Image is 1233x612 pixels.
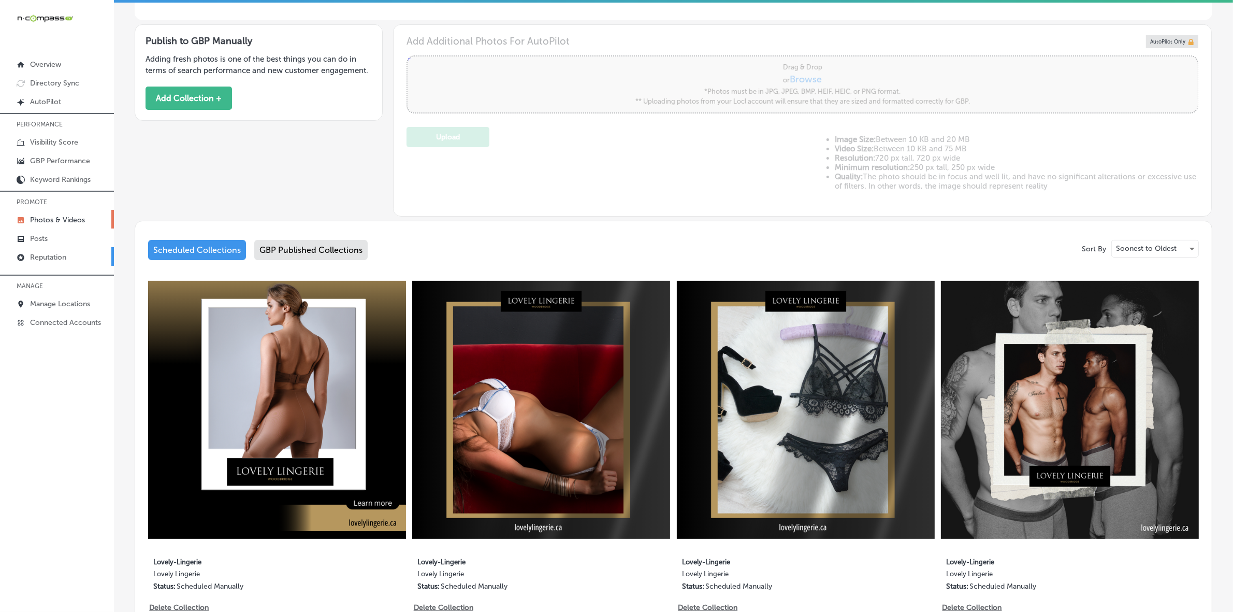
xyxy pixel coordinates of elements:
div: GBP Published Collections [254,240,368,260]
p: AutoPilot [30,97,61,106]
p: Scheduled Manually [177,582,243,591]
p: Photos & Videos [30,216,85,224]
button: Add Collection + [146,87,232,110]
label: Lovely Lingerie [153,570,338,582]
div: Soonest to Oldest [1112,240,1198,257]
img: Collection thumbnail [677,281,935,539]
label: Lovely-Lingerie [153,552,338,570]
p: Status: [153,582,176,591]
img: Collection thumbnail [148,281,406,539]
p: Overview [30,60,61,69]
label: Lovely Lingerie [417,570,602,582]
label: Lovely-Lingerie [946,552,1131,570]
p: Delete Collection [414,603,472,612]
p: Status: [682,582,704,591]
p: Status: [417,582,440,591]
p: Scheduled Manually [969,582,1036,591]
p: GBP Performance [30,156,90,165]
p: Keyword Rankings [30,175,91,184]
p: Delete Collection [149,603,208,612]
img: Collection thumbnail [412,281,670,539]
label: Lovely Lingerie [946,570,1131,582]
p: Visibility Score [30,138,78,147]
p: Directory Sync [30,79,79,88]
img: Collection thumbnail [941,281,1199,539]
p: Soonest to Oldest [1116,244,1177,253]
p: Adding fresh photos is one of the best things you can do in terms of search performance and new c... [146,53,372,76]
p: Manage Locations [30,300,90,308]
p: Scheduled Manually [441,582,507,591]
p: Reputation [30,253,66,262]
label: Lovely Lingerie [682,570,867,582]
p: Scheduled Manually [705,582,772,591]
p: Posts [30,234,48,243]
label: Lovely-Lingerie [682,552,867,570]
p: Delete Collection [942,603,1001,612]
img: 660ab0bf-5cc7-4cb8-ba1c-48b5ae0f18e60NCTV_CLogo_TV_Black_-500x88.png [17,13,74,23]
p: Status: [946,582,968,591]
h3: Publish to GBP Manually [146,35,372,47]
div: Scheduled Collections [148,240,246,260]
p: Sort By [1082,245,1106,253]
label: Lovely-Lingerie [417,552,602,570]
p: Delete Collection [678,603,736,612]
p: Connected Accounts [30,318,101,327]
